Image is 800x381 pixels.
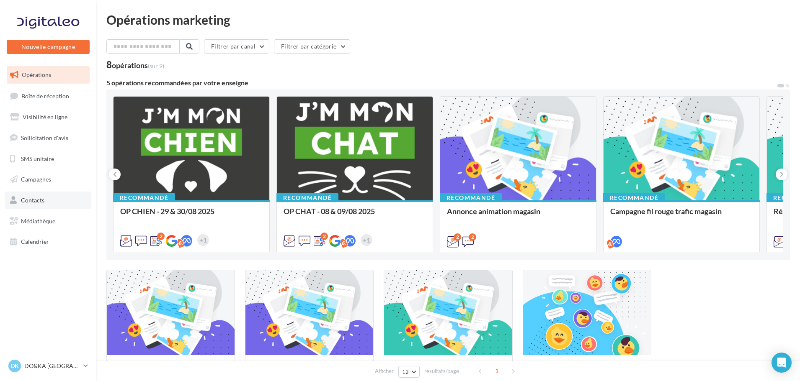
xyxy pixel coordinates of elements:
div: +1 [361,234,372,246]
div: Recommandé [113,193,175,202]
span: Boîte de réception [21,92,69,99]
span: Campagnes [21,176,51,183]
span: Sollicitation d'avis [21,134,68,141]
a: Sollicitation d'avis [5,129,91,147]
a: Campagnes [5,171,91,188]
span: 1 [490,364,503,378]
button: Nouvelle campagne [7,40,90,54]
span: Contacts [21,197,44,204]
div: +1 [197,234,209,246]
button: 12 [398,366,420,378]
button: Filtrer par canal [204,39,269,54]
span: Annonce animation magasin [447,207,540,216]
div: 8 [106,60,164,69]
div: Recommandé [440,193,502,202]
span: Visibilité en ligne [23,113,67,120]
div: opérations [112,61,164,69]
div: Recommandé [276,193,338,202]
p: DO&KA [GEOGRAPHIC_DATA] [24,362,80,370]
div: 2 [454,233,461,241]
a: DK DO&KA [GEOGRAPHIC_DATA] [7,358,90,374]
a: Contacts [5,192,91,209]
div: Recommandé [603,193,665,202]
button: Filtrer par catégorie [274,39,350,54]
span: Médiathèque [21,217,55,225]
div: Open Intercom Messenger [772,353,792,373]
span: DK [10,362,19,370]
span: OP CHAT - 08 & 09/08 2025 [284,207,375,216]
span: Calendrier [21,238,49,245]
div: 2 [469,233,476,241]
div: 5 opérations recommandées par votre enseigne [106,79,777,86]
a: Visibilité en ligne [5,108,91,126]
a: Opérations [5,66,91,84]
a: Médiathèque [5,212,91,230]
a: Boîte de réception [5,87,91,105]
span: 12 [402,368,409,375]
div: Opérations marketing [106,13,790,26]
div: 2 [320,233,328,240]
a: Calendrier [5,233,91,251]
span: (sur 9) [148,62,164,69]
span: Afficher [375,367,394,375]
span: SMS unitaire [21,155,54,162]
span: résultats/page [424,367,459,375]
span: OP CHIEN - 29 & 30/08 2025 [120,207,214,216]
a: SMS unitaire [5,150,91,168]
span: Opérations [22,71,51,78]
span: Campagne fil rouge trafic magasin [610,207,722,216]
div: 2 [157,233,165,240]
